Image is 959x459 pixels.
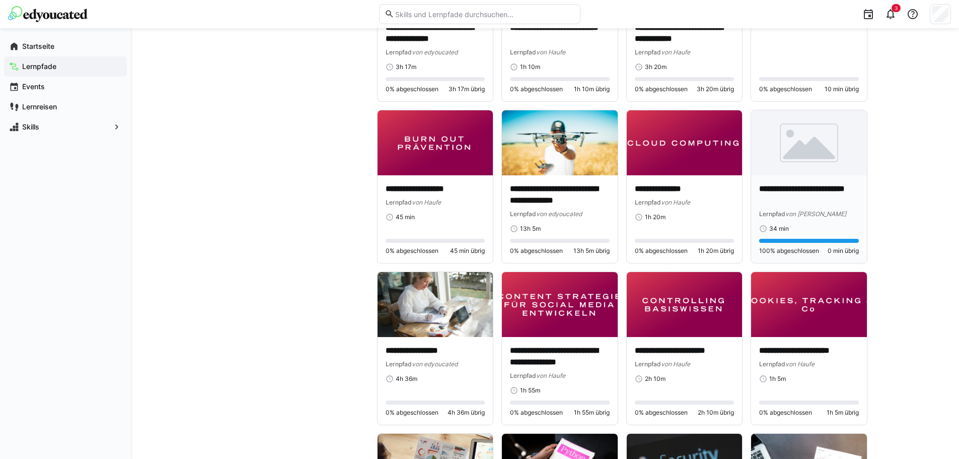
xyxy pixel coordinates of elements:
span: von Haufe [661,199,690,206]
span: von Haufe [661,360,690,368]
span: Lernpfad [759,360,785,368]
span: 4h 36m [396,375,417,383]
img: image [378,110,493,175]
span: 45 min übrig [450,247,485,255]
span: 1h 10m [520,63,540,71]
span: Lernpfad [635,48,661,56]
span: 3h 17m übrig [449,85,485,93]
img: image [378,272,493,337]
img: image [502,272,618,337]
span: 4h 36m übrig [448,409,485,417]
span: 0% abgeschlossen [386,85,438,93]
span: 2h 10m [645,375,666,383]
span: 0% abgeschlossen [759,409,812,417]
span: 0% abgeschlossen [386,247,438,255]
span: von Haufe [785,360,815,368]
span: 0% abgeschlossen [635,85,688,93]
span: Lernpfad [386,48,412,56]
img: image [751,272,867,337]
span: 0% abgeschlossen [759,85,812,93]
span: 13h 5m [520,225,541,233]
span: von [PERSON_NAME] [785,210,846,218]
span: 1h 55m [520,386,540,395]
span: 2h 10m übrig [698,409,734,417]
span: 34 min [769,225,789,233]
span: 1h 20m [645,213,666,221]
span: 1h 10m übrig [574,85,610,93]
span: Lernpfad [635,199,661,206]
span: Lernpfad [510,210,536,218]
span: 0% abgeschlossen [635,247,688,255]
span: 1h 55m übrig [574,409,610,417]
span: Lernpfad [759,210,785,218]
span: von edyoucated [412,360,458,368]
span: von edyoucated [536,210,582,218]
span: von edyoucated [412,48,458,56]
span: von Haufe [661,48,690,56]
span: 0% abgeschlossen [510,247,563,255]
span: 0% abgeschlossen [510,409,563,417]
span: 13h 5m übrig [573,247,610,255]
span: Lernpfad [510,48,536,56]
img: image [627,110,743,175]
span: 45 min [396,213,415,221]
span: Lernpfad [635,360,661,368]
span: 3h 17m [396,63,416,71]
span: 3 [895,5,898,11]
input: Skills und Lernpfade durchsuchen… [394,10,574,19]
span: von Haufe [412,199,441,206]
img: image [627,272,743,337]
span: 0% abgeschlossen [386,409,438,417]
span: 1h 5m [769,375,786,383]
span: Lernpfad [386,199,412,206]
span: 0% abgeschlossen [510,85,563,93]
img: image [502,110,618,175]
span: 100% abgeschlossen [759,247,819,255]
span: 1h 20m übrig [698,247,734,255]
span: 10 min übrig [825,85,859,93]
span: 0 min übrig [828,247,859,255]
span: 0% abgeschlossen [635,409,688,417]
span: 3h 20m [645,63,667,71]
span: Lernpfad [386,360,412,368]
span: von Haufe [536,48,565,56]
span: Lernpfad [510,372,536,379]
span: von Haufe [536,372,565,379]
img: image [751,110,867,175]
span: 1h 5m übrig [827,409,859,417]
span: 3h 20m übrig [697,85,734,93]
